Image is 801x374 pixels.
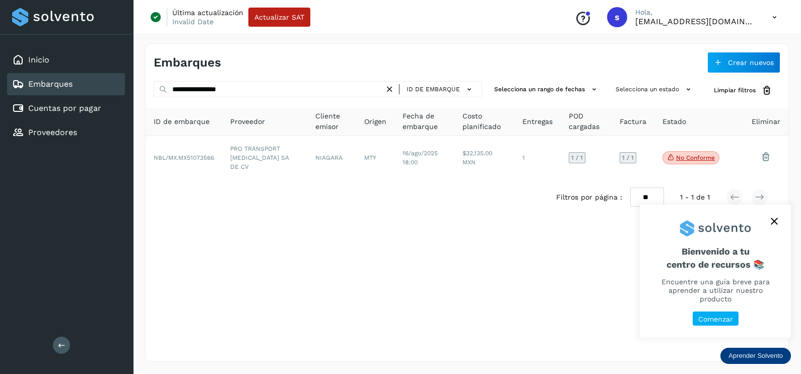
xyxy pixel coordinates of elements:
span: Estado [662,116,686,127]
p: centro de recursos 📚 [652,259,779,270]
span: NBL/MX.MX51073566 [154,154,214,161]
p: Invalid Date [172,17,214,26]
button: Selecciona un rango de fechas [490,81,604,98]
span: ID de embarque [154,116,210,127]
span: 1 / 1 [571,155,583,161]
div: Cuentas por pagar [7,97,125,119]
span: Entregas [522,116,553,127]
button: Selecciona un estado [612,81,698,98]
a: Embarques [28,79,73,89]
button: Actualizar SAT [248,8,310,27]
button: close, [767,214,782,229]
p: Encuentre una guía breve para aprender a utilizar nuestro producto [652,278,779,303]
span: Fecha de embarque [403,111,446,132]
span: ID de embarque [407,85,460,94]
span: Factura [620,116,646,127]
span: 1 / 1 [622,155,634,161]
td: MTY [356,136,394,179]
span: Cliente emisor [315,111,348,132]
td: PRO TRANSPORT [MEDICAL_DATA] SA DE CV [222,136,307,179]
span: Bienvenido a tu [652,246,779,270]
div: Embarques [7,73,125,95]
span: Costo planificado [462,111,506,132]
span: 16/ago/2025 18:00 [403,150,438,166]
span: Eliminar [752,116,780,127]
span: Origen [364,116,386,127]
p: Comenzar [698,315,733,324]
p: smedina@niagarawater.com [635,17,756,26]
a: Cuentas por pagar [28,103,101,113]
a: Inicio [28,55,49,65]
div: Inicio [7,49,125,71]
div: Aprender Solvento [720,348,791,364]
div: Proveedores [7,121,125,144]
h4: Embarques [154,55,221,70]
a: Proveedores [28,128,77,137]
p: No conforme [676,154,715,161]
span: Crear nuevos [728,59,774,66]
span: Proveedor [230,116,265,127]
span: POD cargadas [569,111,604,132]
span: 1 - 1 de 1 [680,192,710,203]
td: NIAGARA [307,136,356,179]
button: ID de embarque [404,82,478,97]
p: Última actualización [172,8,243,17]
td: 1 [514,136,561,179]
span: Actualizar SAT [254,14,304,21]
span: Filtros por página : [556,192,622,203]
button: Crear nuevos [707,52,780,73]
td: $32,135.00 MXN [454,136,514,179]
button: Limpiar filtros [706,81,780,100]
span: Limpiar filtros [714,86,756,95]
p: Aprender Solvento [728,352,783,360]
p: Hola, [635,8,756,17]
div: Aprender Solvento [640,205,791,338]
